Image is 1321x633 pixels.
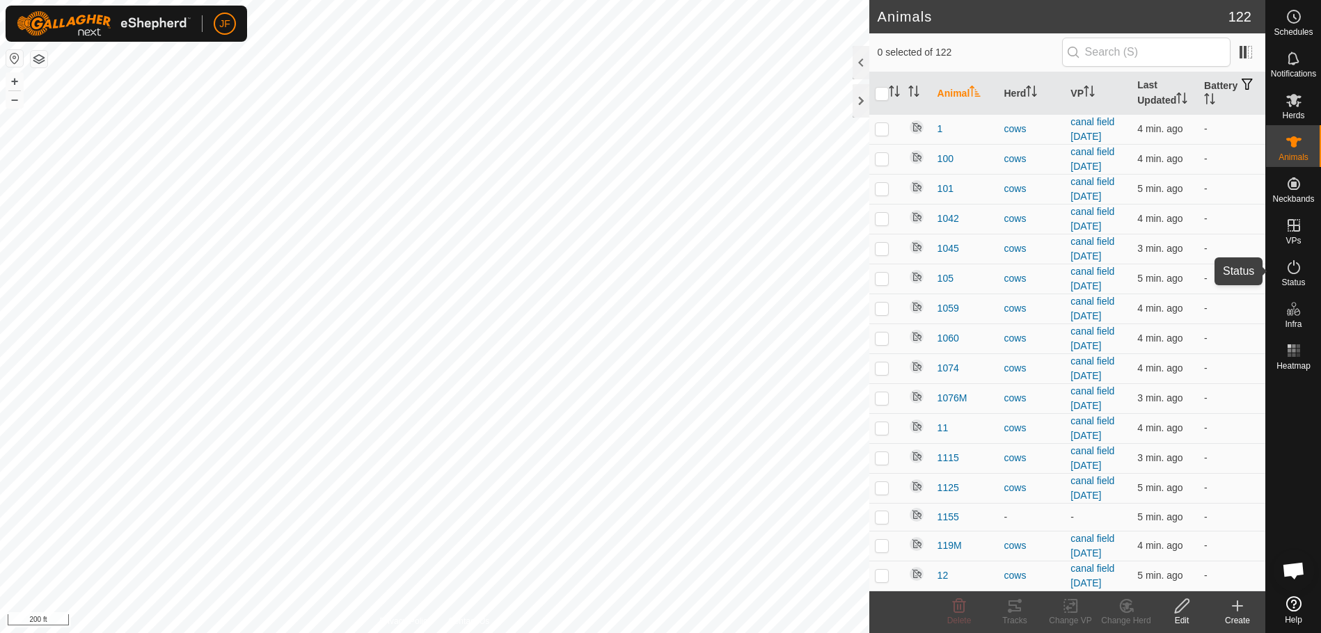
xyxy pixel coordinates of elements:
div: cows [1004,331,1059,346]
span: 105 [938,271,954,286]
span: Oct 8, 2025, 6:07 AM [1137,511,1182,522]
div: Open chat [1273,550,1315,591]
p-sorticon: Activate to sort [908,88,919,99]
td: - [1199,353,1265,383]
div: cows [1004,271,1059,286]
span: Oct 8, 2025, 6:07 AM [1137,422,1182,433]
span: Oct 8, 2025, 6:06 AM [1137,273,1182,284]
span: 1155 [938,510,959,524]
div: cows [1004,211,1059,226]
a: canal field [DATE] [1070,415,1114,441]
img: returning off [908,269,925,285]
td: - [1199,383,1265,413]
div: Create [1210,614,1265,627]
div: cows [1004,421,1059,435]
img: returning off [908,566,925,582]
th: VP [1065,72,1132,115]
span: 1060 [938,331,959,346]
td: - [1199,473,1265,503]
input: Search (S) [1062,38,1231,67]
span: Oct 8, 2025, 6:06 AM [1137,570,1182,581]
span: 12 [938,568,949,583]
img: returning off [908,179,925,195]
span: 1125 [938,481,959,495]
span: 1 [938,122,943,136]
td: - [1199,264,1265,294]
span: Oct 8, 2025, 6:07 AM [1137,153,1182,164]
span: Notifications [1271,70,1316,78]
td: - [1199,294,1265,323]
a: canal field [DATE] [1070,296,1114,321]
img: returning off [908,478,925,495]
span: Delete [947,616,972,625]
div: cows [1004,122,1059,136]
h2: Animals [878,8,1228,25]
span: 1074 [938,361,959,376]
div: cows [1004,568,1059,583]
img: returning off [908,209,925,225]
span: Infra [1285,320,1302,328]
div: cows [1004,241,1059,256]
a: Privacy Policy [379,615,432,627]
span: Heatmap [1276,362,1311,370]
img: returning off [908,536,925,552]
a: canal field [DATE] [1070,116,1114,142]
span: Oct 8, 2025, 6:07 AM [1137,123,1182,134]
div: cows [1004,301,1059,316]
td: - [1199,591,1265,620]
span: Oct 8, 2025, 6:08 AM [1137,392,1182,403]
a: canal field [DATE] [1070,326,1114,351]
span: 1059 [938,301,959,316]
td: - [1199,413,1265,443]
span: 122 [1228,6,1251,27]
td: - [1199,323,1265,353]
span: Help [1285,616,1302,624]
td: - [1199,114,1265,144]
td: - [1199,561,1265,591]
span: 119M [938,538,962,553]
span: Oct 8, 2025, 6:07 AM [1137,303,1182,314]
td: - [1199,204,1265,234]
th: Animal [932,72,999,115]
p-sorticon: Activate to sort [1204,95,1215,106]
p-sorticon: Activate to sort [889,88,900,99]
a: canal field [DATE] [1070,533,1114,559]
div: Edit [1154,614,1210,627]
div: cows [1004,481,1059,495]
span: Oct 8, 2025, 6:07 AM [1137,332,1182,344]
span: Oct 8, 2025, 6:07 AM [1137,540,1182,551]
th: Last Updated [1132,72,1199,115]
span: Neckbands [1272,195,1314,203]
p-sorticon: Activate to sort [1084,88,1095,99]
img: returning off [908,328,925,345]
button: + [6,73,23,90]
span: Oct 8, 2025, 6:06 AM [1137,482,1182,493]
span: JF [219,17,230,31]
a: canal field [DATE] [1070,176,1114,202]
span: 0 selected of 122 [878,45,1062,60]
span: Oct 8, 2025, 6:08 AM [1137,452,1182,463]
a: canal field [DATE] [1070,355,1114,381]
button: Reset Map [6,50,23,67]
div: cows [1004,451,1059,465]
img: returning off [908,239,925,255]
td: - [1199,503,1265,531]
td: - [1199,443,1265,473]
a: canal field [DATE] [1070,563,1114,588]
img: Gallagher Logo [17,11,191,36]
span: VPs [1286,237,1301,245]
td: - [1199,234,1265,264]
img: returning off [908,448,925,465]
div: cows [1004,391,1059,406]
app-display-virtual-paddock-transition: - [1070,511,1074,522]
span: Animals [1279,153,1308,161]
img: returning off [908,119,925,136]
a: canal field [DATE] [1070,445,1114,471]
a: canal field [DATE] [1070,146,1114,172]
span: 1115 [938,451,959,465]
button: – [6,91,23,108]
td: - [1199,174,1265,204]
img: returning off [908,418,925,435]
a: Help [1266,591,1321,630]
span: 11 [938,421,949,435]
